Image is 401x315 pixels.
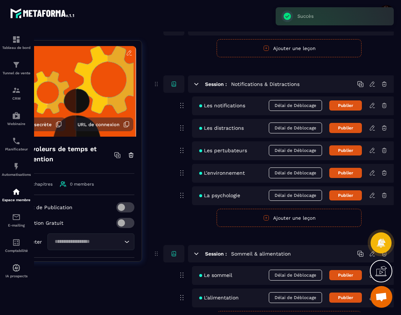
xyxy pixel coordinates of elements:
[2,106,31,131] a: automationsautomationsWebinaire
[17,46,136,137] img: background
[2,80,31,106] a: formationformationCRM
[2,173,31,177] p: Automatisations
[269,292,322,303] span: Délai de Déblocage
[269,123,322,133] span: Délai de Déblocage
[2,147,31,151] p: Planificateur
[371,286,392,308] a: Ouvrir le chat
[199,295,239,301] span: L'alimentation
[199,170,245,176] span: L'environnement
[2,122,31,126] p: Webinaire
[329,270,362,280] button: Publier
[329,168,362,178] button: Publier
[52,238,122,246] input: Search for option
[2,249,31,253] p: Comptabilité
[70,182,94,187] span: 0 members
[269,145,322,156] span: Délai de Déblocage
[12,35,21,44] img: formation
[217,209,362,227] button: Ajouter une leçon
[12,213,21,221] img: email
[269,167,322,178] span: Délai de Déblocage
[12,238,21,247] img: accountant
[2,182,31,207] a: automationsautomationsEspace membre
[2,274,31,278] p: IA prospects
[12,187,21,196] img: automations
[199,148,247,153] span: Les pertubateurs
[231,80,300,88] h5: Notifications & Distractions
[78,122,120,127] span: URL de connexion
[329,293,362,303] button: Publier
[2,71,31,75] p: Tunnel de vente
[20,117,66,131] button: URL secrète
[199,125,244,131] span: Les distractions
[329,123,362,133] button: Publier
[205,81,227,87] h6: Session :
[23,122,52,127] span: URL secrète
[12,86,21,95] img: formation
[18,220,63,226] p: Formation Gratuit
[10,7,75,20] img: logo
[205,251,227,257] h6: Session :
[18,204,72,210] p: Statut de Publication
[18,144,114,164] h4: Les voleurs de temps et d'attention
[329,145,362,156] button: Publier
[2,233,31,258] a: accountantaccountantComptabilité
[12,111,21,120] img: automations
[2,157,31,182] a: automationsautomationsAutomatisations
[199,103,245,108] span: Les notifications
[217,39,362,57] button: Ajouter une leçon
[199,272,232,278] span: Le sommeil
[329,100,362,111] button: Publier
[199,192,240,198] span: La psychologie
[74,117,133,131] button: URL de connexion
[12,162,21,171] img: automations
[2,223,31,227] p: E-mailing
[29,182,53,187] span: 6 chapitres
[12,61,21,69] img: formation
[47,233,134,250] div: Search for option
[329,190,362,200] button: Publier
[2,46,31,50] p: Tableau de bord
[2,30,31,55] a: formationformationTableau de bord
[12,264,21,272] img: automations
[2,96,31,100] p: CRM
[269,190,322,201] span: Délai de Déblocage
[2,207,31,233] a: emailemailE-mailing
[2,55,31,80] a: formationformationTunnel de vente
[2,198,31,202] p: Espace membre
[269,270,322,281] span: Délai de Déblocage
[2,131,31,157] a: schedulerschedulerPlanificateur
[12,137,21,145] img: scheduler
[231,250,291,257] h5: Sommeil & alimentation
[269,100,322,111] span: Délai de Déblocage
